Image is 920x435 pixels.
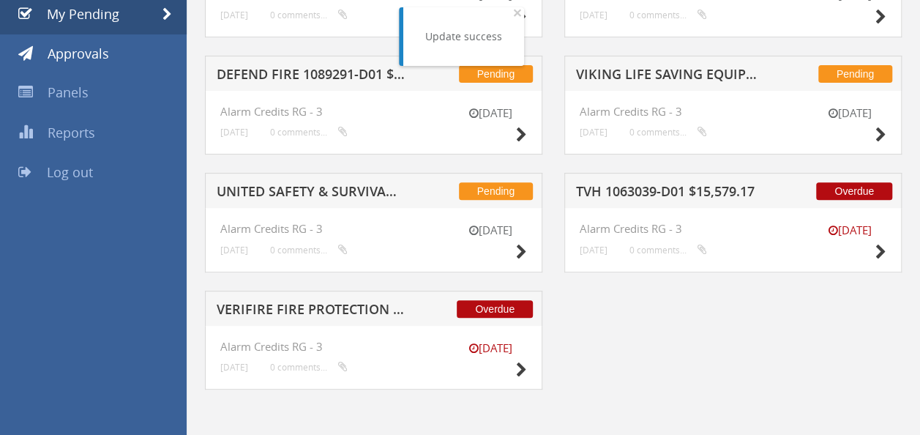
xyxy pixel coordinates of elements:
[270,362,348,373] small: 0 comments...
[629,245,707,256] small: 0 comments...
[220,341,527,353] h4: Alarm Credits RG - 3
[47,5,119,23] span: My Pending
[818,65,892,83] span: Pending
[270,127,348,138] small: 0 comments...
[576,67,764,86] h5: VIKING LIFE SAVING EQUIPMENT 1081740-D01 $9.79
[454,223,527,238] small: [DATE]
[580,245,607,256] small: [DATE]
[629,127,707,138] small: 0 comments...
[220,105,527,118] h4: Alarm Credits RG - 3
[576,185,764,203] h5: TVH 1063039-D01 $15,579.17
[48,83,89,101] span: Panels
[220,223,527,235] h4: Alarm Credits RG - 3
[457,300,533,318] span: Overdue
[217,185,405,203] h5: UNITED SAFETY & SURVIVABILITY 1077297-D01 $2,303.59
[270,10,348,21] small: 0 comments...
[217,302,405,321] h5: VERIFIRE FIRE PROTECTION 1084542-D01 $11.26
[513,2,522,23] span: ×
[580,105,886,118] h4: Alarm Credits RG - 3
[425,29,502,44] div: Update success
[813,105,886,121] small: [DATE]
[220,362,248,373] small: [DATE]
[220,245,248,256] small: [DATE]
[816,182,892,200] span: Overdue
[580,10,607,21] small: [DATE]
[270,245,348,256] small: 0 comments...
[459,182,533,200] span: Pending
[813,223,886,238] small: [DATE]
[454,105,527,121] small: [DATE]
[459,65,533,83] span: Pending
[220,10,248,21] small: [DATE]
[217,67,405,86] h5: DEFEND FIRE 1089291-D01 $492.52
[48,45,109,62] span: Approvals
[47,163,93,181] span: Log out
[580,223,886,235] h4: Alarm Credits RG - 3
[629,10,707,21] small: 0 comments...
[580,127,607,138] small: [DATE]
[48,124,95,141] span: Reports
[454,341,527,356] small: [DATE]
[220,127,248,138] small: [DATE]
